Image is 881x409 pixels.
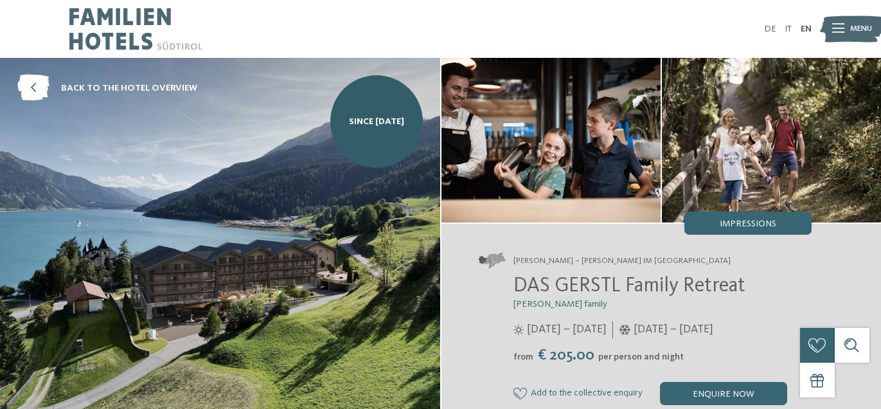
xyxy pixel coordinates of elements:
[619,325,631,335] i: Opening times in winter
[785,24,792,33] a: IT
[513,276,745,296] span: DAS GERSTL Family Retreat
[662,58,881,223] img: Regenerating stay at family hotel in Val Venosta/Vinschgau
[531,388,643,399] span: Add to the collective enquiry
[61,82,197,95] span: back to the hotel overview
[513,352,533,361] span: from
[598,352,684,361] span: per person and night
[535,348,597,363] span: € 205.00
[513,325,524,335] i: Opening times in summer
[660,382,787,405] div: enquire now
[513,300,607,309] span: [PERSON_NAME] family
[634,322,713,338] span: [DATE] – [DATE]
[764,24,776,33] a: DE
[527,322,607,338] span: [DATE] – [DATE]
[17,75,197,102] a: back to the hotel overview
[513,255,731,267] span: [PERSON_NAME] – [PERSON_NAME] im [GEOGRAPHIC_DATA]
[349,115,404,128] span: SINCE [DATE]
[850,23,872,35] span: Menu
[441,58,661,223] img: Regenerating stay at family hotel in Val Venosta/Vinschgau
[720,219,776,228] span: Impressions
[801,24,812,33] a: EN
